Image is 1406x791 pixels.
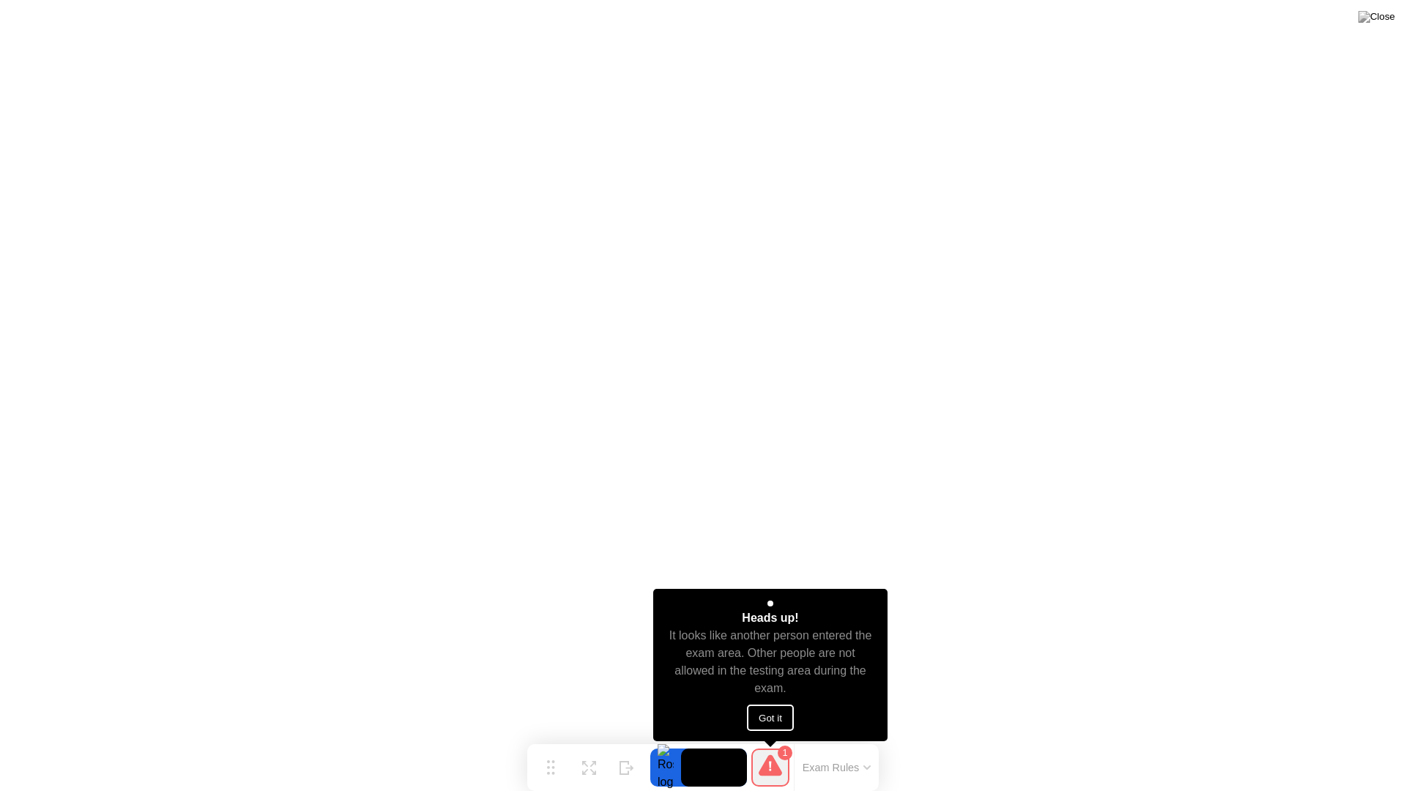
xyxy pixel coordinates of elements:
[798,761,876,774] button: Exam Rules
[666,627,875,697] div: It looks like another person entered the exam area. Other people are not allowed in the testing a...
[742,609,798,627] div: Heads up!
[1358,11,1395,23] img: Close
[778,746,792,760] div: 1
[747,705,794,731] button: Got it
